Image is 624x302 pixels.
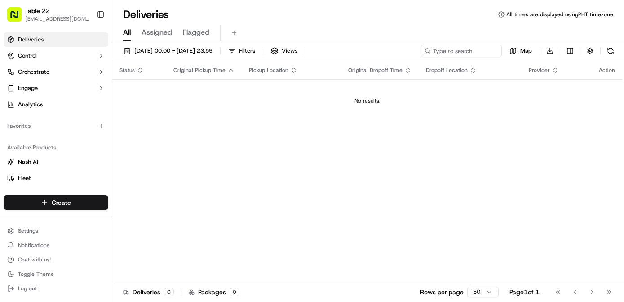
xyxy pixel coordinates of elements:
[7,174,105,182] a: Fleet
[18,100,43,108] span: Analytics
[142,27,172,38] span: Assigned
[4,268,108,280] button: Toggle Theme
[599,67,615,74] div: Action
[52,198,71,207] span: Create
[4,4,93,25] button: Table 22[EMAIL_ADDRESS][DOMAIN_NAME]
[4,32,108,47] a: Deliveries
[4,155,108,169] button: Nash AI
[230,288,239,296] div: 0
[529,67,550,74] span: Provider
[4,49,108,63] button: Control
[18,270,54,278] span: Toggle Theme
[18,256,51,263] span: Chat with us!
[18,84,38,92] span: Engage
[18,285,36,292] span: Log out
[420,288,464,297] p: Rows per page
[183,27,209,38] span: Flagged
[18,227,38,234] span: Settings
[506,11,613,18] span: All times are displayed using PHT timezone
[4,195,108,210] button: Create
[4,119,108,133] div: Favorites
[604,45,617,57] button: Refresh
[426,67,468,74] span: Dropoff Location
[282,47,297,55] span: Views
[18,174,31,182] span: Fleet
[189,288,239,297] div: Packages
[520,47,532,55] span: Map
[18,158,38,166] span: Nash AI
[25,6,50,15] button: Table 22
[25,15,89,23] button: [EMAIL_ADDRESS][DOMAIN_NAME]
[509,288,540,297] div: Page 1 of 1
[239,47,255,55] span: Filters
[4,239,108,252] button: Notifications
[7,158,105,166] a: Nash AI
[4,97,108,112] a: Analytics
[18,52,37,60] span: Control
[173,67,226,74] span: Original Pickup Time
[505,45,536,57] button: Map
[123,288,174,297] div: Deliveries
[116,97,619,104] div: No results.
[4,282,108,295] button: Log out
[164,288,174,296] div: 0
[4,171,108,185] button: Fleet
[4,140,108,155] div: Available Products
[249,67,288,74] span: Pickup Location
[4,225,108,237] button: Settings
[18,36,44,44] span: Deliveries
[4,253,108,266] button: Chat with us!
[134,47,212,55] span: [DATE] 00:00 - [DATE] 23:59
[4,81,108,95] button: Engage
[224,45,259,57] button: Filters
[348,67,403,74] span: Original Dropoff Time
[119,45,217,57] button: [DATE] 00:00 - [DATE] 23:59
[267,45,301,57] button: Views
[123,7,169,22] h1: Deliveries
[4,65,108,79] button: Orchestrate
[421,45,502,57] input: Type to search
[119,67,135,74] span: Status
[123,27,131,38] span: All
[18,242,49,249] span: Notifications
[18,68,49,76] span: Orchestrate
